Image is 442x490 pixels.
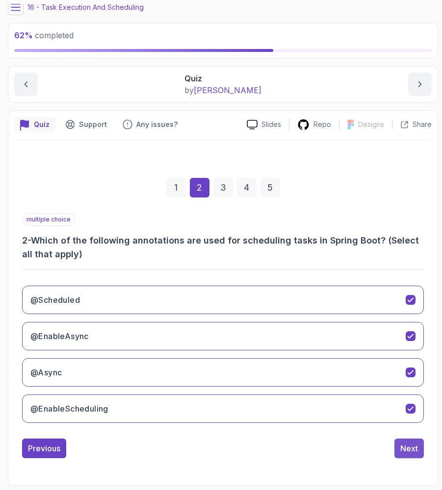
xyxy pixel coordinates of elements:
button: next content [408,73,432,96]
div: Previous [28,442,60,454]
h3: @EnableScheduling [30,403,108,415]
div: Next [400,442,418,454]
h3: 2 - Which of the following annotations are used for scheduling tasks in Spring Boot? (Select all ... [22,234,424,261]
h3: @EnableAsync [30,330,89,342]
p: Quiz [34,120,50,129]
a: Repo [289,119,339,131]
p: by [184,84,261,96]
div: 3 [213,178,233,197]
button: Next [394,439,424,458]
div: 1 [166,178,186,197]
p: Slides [261,120,281,129]
span: completed [14,30,74,40]
button: @EnableScheduling [22,394,424,423]
p: Quiz [184,73,261,84]
button: quiz button [14,117,55,132]
p: multiple choice [22,213,75,226]
button: Support button [59,117,113,132]
div: 2 [190,178,209,197]
p: Repo [313,120,331,129]
p: Any issues? [136,120,178,129]
button: @EnableAsync [22,322,424,350]
button: Feedback button [117,117,183,132]
button: @Async [22,358,424,387]
p: 16 - Task Execution And Scheduling [27,2,144,12]
p: Designs [358,120,384,129]
span: [PERSON_NAME] [194,85,261,95]
p: Support [79,120,107,129]
h3: @Scheduled [30,294,80,306]
div: 5 [260,178,280,197]
button: previous content [14,73,38,96]
p: Share [413,120,432,129]
a: Slides [239,120,289,130]
button: Share [392,120,432,129]
h3: @Async [30,367,62,378]
button: Previous [22,439,66,458]
span: 62 % [14,30,33,40]
div: 4 [237,178,257,197]
button: @Scheduled [22,286,424,314]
